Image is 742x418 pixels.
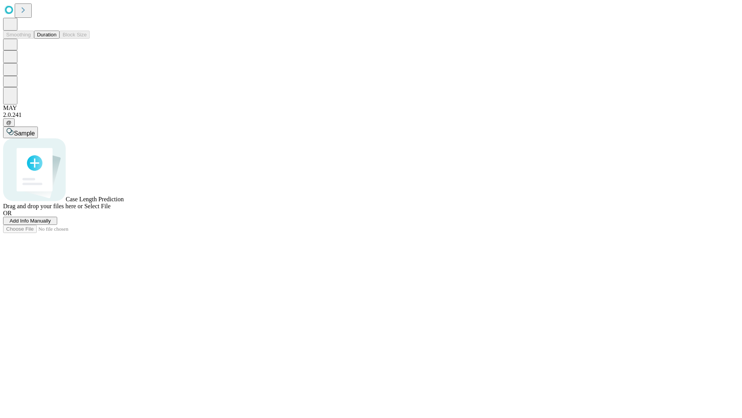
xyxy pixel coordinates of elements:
[60,31,90,39] button: Block Size
[3,127,38,138] button: Sample
[3,111,739,118] div: 2.0.241
[84,203,111,209] span: Select File
[3,104,739,111] div: MAY
[6,120,12,125] span: @
[66,196,124,202] span: Case Length Prediction
[34,31,60,39] button: Duration
[3,217,57,225] button: Add Info Manually
[10,218,51,224] span: Add Info Manually
[3,118,15,127] button: @
[3,203,83,209] span: Drag and drop your files here or
[14,130,35,137] span: Sample
[3,210,12,216] span: OR
[3,31,34,39] button: Smoothing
